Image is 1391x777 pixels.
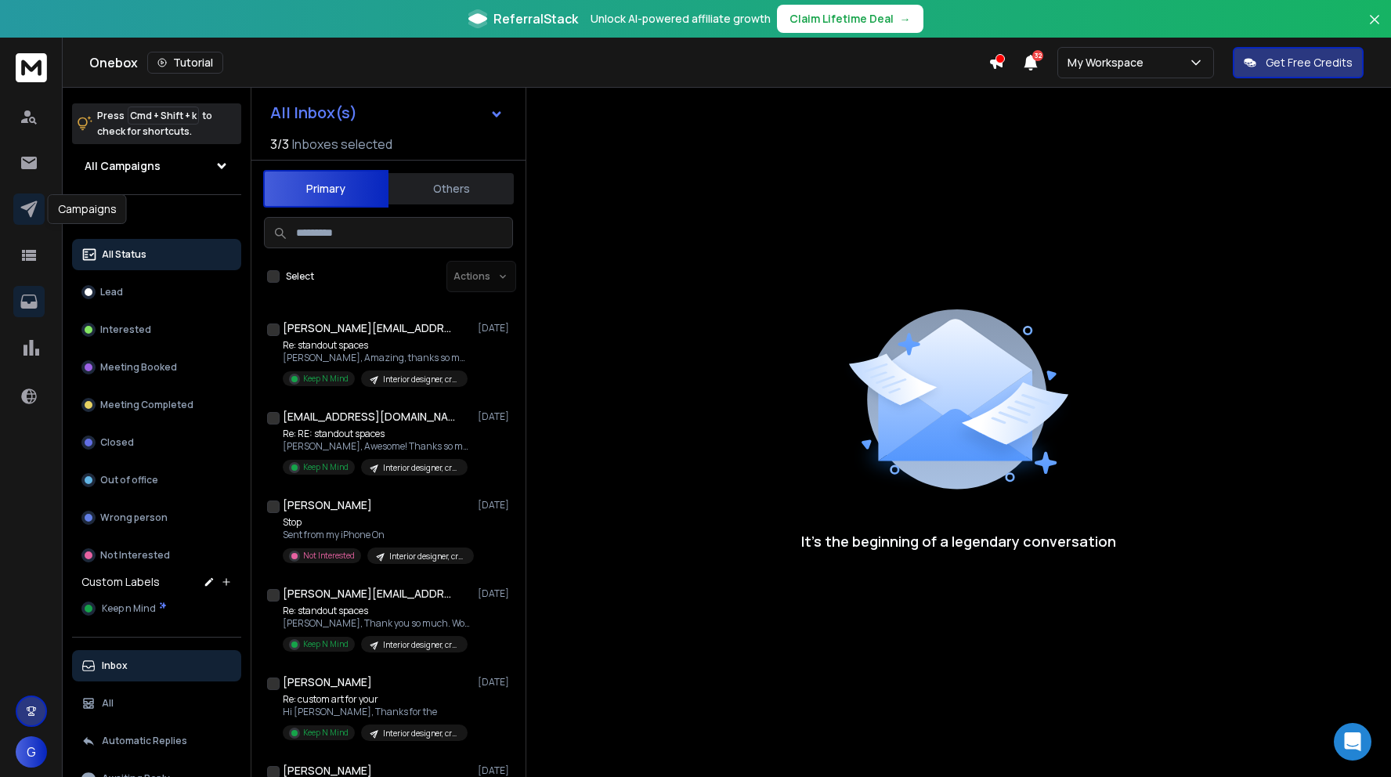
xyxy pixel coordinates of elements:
p: Unlock AI-powered affiliate growth [591,11,771,27]
p: [DATE] [478,322,513,334]
button: Meeting Completed [72,389,241,421]
h1: [PERSON_NAME][EMAIL_ADDRESS][DOMAIN_NAME] [283,586,455,602]
button: G [16,736,47,768]
p: It’s the beginning of a legendary conversation [801,530,1116,552]
p: Inbox [102,660,128,672]
label: Select [286,270,314,283]
button: Inbox [72,650,241,681]
p: Keep N Mind [303,638,349,650]
button: Not Interested [72,540,241,571]
p: Keep N Mind [303,727,349,739]
button: Close banner [1364,9,1385,47]
button: Tutorial [147,52,223,74]
p: Interior designer, creative director, project mgr //1-100 // Architecture, Design firms [383,374,458,385]
div: Onebox [89,52,988,74]
p: Lead [100,286,123,298]
p: [PERSON_NAME], Thank you so much. Word [283,617,471,630]
button: Lead [72,276,241,308]
button: Interested [72,314,241,345]
p: Hi [PERSON_NAME], Thanks for the [283,706,468,718]
p: Get Free Credits [1266,55,1353,70]
p: [DATE] [478,676,513,688]
p: [DATE] [478,410,513,423]
h1: All Campaigns [85,158,161,174]
p: Interior designer, creative director, project mgr //1-100 // Architecture, Design firms [383,639,458,651]
p: Meeting Completed [100,399,193,411]
p: All [102,697,114,710]
h1: [PERSON_NAME] [283,674,372,690]
p: Interior designer, creative director, project mgr //1-100 // Architecture, Design firms [383,462,458,474]
p: Interior designer, creative director, project mgr //1-100 // Architecture, Design firms [389,551,464,562]
h1: [PERSON_NAME] [283,497,372,513]
span: 32 [1032,50,1043,61]
p: Meeting Booked [100,361,177,374]
p: All Status [102,248,146,261]
h1: [PERSON_NAME][EMAIL_ADDRESS][DOMAIN_NAME] [283,320,455,336]
p: Re: RE: standout spaces [283,428,471,440]
button: Claim Lifetime Deal→ [777,5,923,33]
span: Keep n Mind [102,602,156,615]
span: Cmd + Shift + k [128,107,199,125]
p: Closed [100,436,134,449]
p: Re: standout spaces [283,339,471,352]
h3: Filters [72,208,241,229]
h3: Custom Labels [81,574,160,590]
p: Re: custom art for your [283,693,468,706]
button: Closed [72,427,241,458]
button: All Campaigns [72,150,241,182]
button: All Inbox(s) [258,97,516,128]
p: Keep N Mind [303,373,349,385]
p: Stop [283,516,471,529]
p: [PERSON_NAME], Awesome! Thanks so much! Hope to [283,440,471,453]
button: All [72,688,241,719]
p: Not Interested [303,550,355,562]
p: Automatic Replies [102,735,187,747]
h3: Inboxes selected [292,135,392,154]
div: Campaigns [48,194,127,224]
p: Re: standout spaces [283,605,471,617]
button: Primary [263,170,388,208]
div: Open Intercom Messenger [1334,723,1371,761]
p: [DATE] [478,499,513,511]
button: Meeting Booked [72,352,241,383]
span: 3 / 3 [270,135,289,154]
p: Press to check for shortcuts. [97,108,212,139]
p: Not Interested [100,549,170,562]
p: [DATE] [478,764,513,777]
h1: [EMAIL_ADDRESS][DOMAIN_NAME] [283,409,455,425]
button: Others [388,172,514,206]
p: [DATE] [478,587,513,600]
p: Wrong person [100,511,168,524]
span: ReferralStack [493,9,578,28]
h1: All Inbox(s) [270,105,357,121]
button: Get Free Credits [1233,47,1364,78]
button: Wrong person [72,502,241,533]
button: Keep n Mind [72,593,241,624]
span: → [900,11,911,27]
button: Out of office [72,464,241,496]
p: Interested [100,323,151,336]
p: My Workspace [1068,55,1150,70]
p: Out of office [100,474,158,486]
p: Sent from my iPhone On [283,529,471,541]
button: All Status [72,239,241,270]
p: Keep N Mind [303,461,349,473]
p: [PERSON_NAME], Amazing, thanks so much! I hope [283,352,471,364]
p: Interior designer, creative director, project mgr //1-100 // Architecture, Design firms [383,728,458,739]
button: Automatic Replies [72,725,241,757]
